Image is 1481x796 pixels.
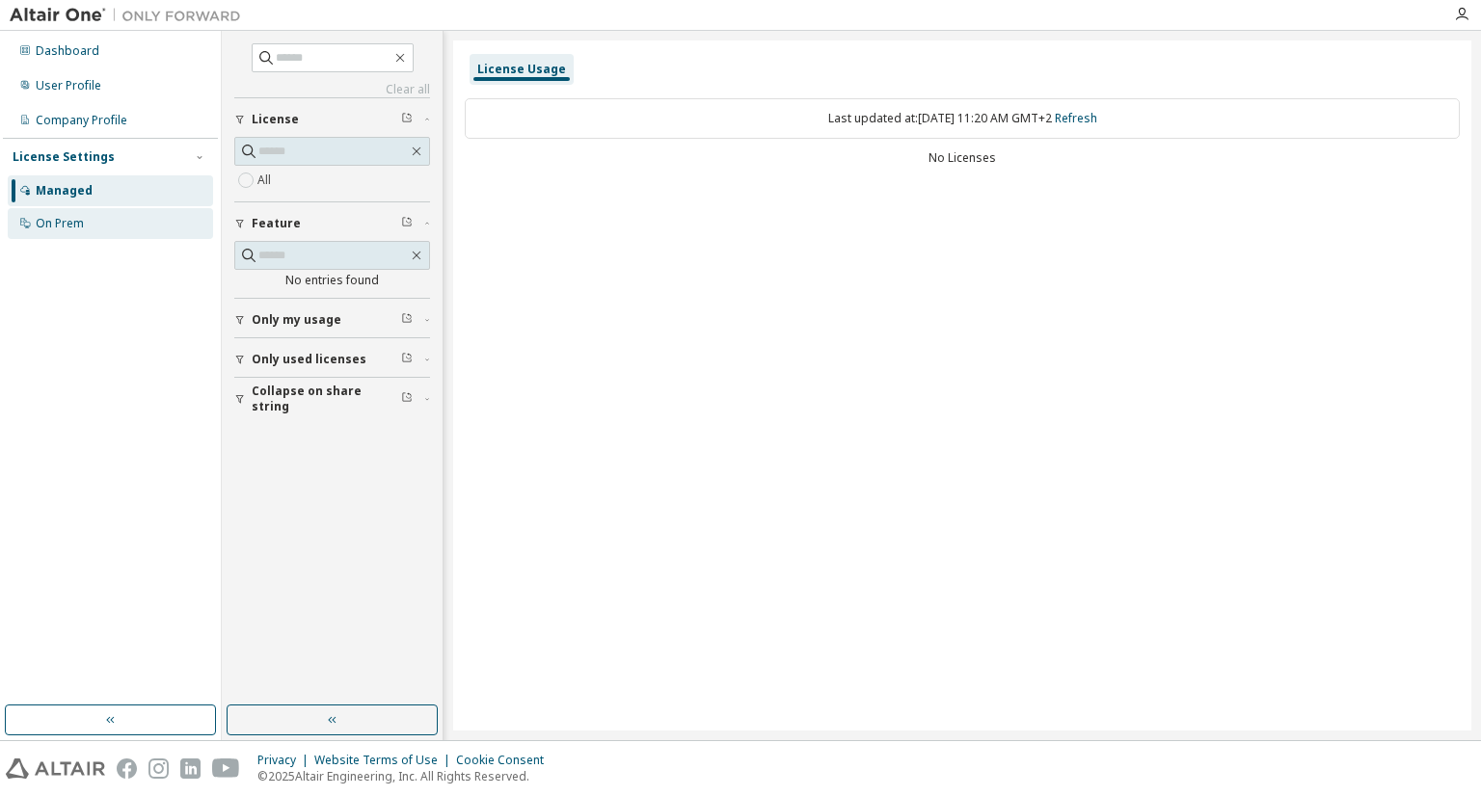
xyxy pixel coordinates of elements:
[401,312,413,328] span: Clear filter
[10,6,251,25] img: Altair One
[234,378,430,420] button: Collapse on share string
[6,758,105,779] img: altair_logo.svg
[1055,110,1097,126] a: Refresh
[456,753,555,768] div: Cookie Consent
[148,758,169,779] img: instagram.svg
[252,352,366,367] span: Only used licenses
[234,98,430,141] button: License
[401,216,413,231] span: Clear filter
[477,62,566,77] div: License Usage
[257,768,555,784] p: © 2025 Altair Engineering, Inc. All Rights Reserved.
[401,391,413,407] span: Clear filter
[117,758,137,779] img: facebook.svg
[212,758,240,779] img: youtube.svg
[13,149,115,165] div: License Settings
[180,758,201,779] img: linkedin.svg
[234,338,430,381] button: Only used licenses
[36,113,127,128] div: Company Profile
[234,202,430,245] button: Feature
[234,82,430,97] a: Clear all
[257,753,314,768] div: Privacy
[252,384,401,414] span: Collapse on share string
[465,150,1460,166] div: No Licenses
[234,299,430,341] button: Only my usage
[252,112,299,127] span: License
[234,273,430,288] div: No entries found
[36,43,99,59] div: Dashboard
[36,78,101,93] div: User Profile
[36,216,84,231] div: On Prem
[401,352,413,367] span: Clear filter
[252,216,301,231] span: Feature
[36,183,93,199] div: Managed
[252,312,341,328] span: Only my usage
[257,169,275,192] label: All
[401,112,413,127] span: Clear filter
[314,753,456,768] div: Website Terms of Use
[465,98,1460,139] div: Last updated at: [DATE] 11:20 AM GMT+2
